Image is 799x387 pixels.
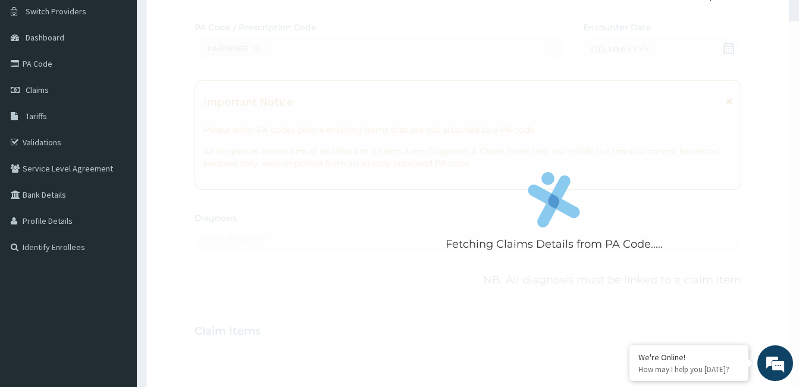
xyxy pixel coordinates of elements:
[26,111,47,121] span: Tariffs
[446,237,663,252] p: Fetching Claims Details from PA Code.....
[62,67,200,82] div: Chat with us now
[22,60,48,89] img: d_794563401_company_1708531726252_794563401
[26,6,86,17] span: Switch Providers
[69,117,164,238] span: We're online!
[26,32,64,43] span: Dashboard
[638,352,740,363] div: We're Online!
[195,6,224,35] div: Minimize live chat window
[26,85,49,95] span: Claims
[638,364,740,374] p: How may I help you today?
[6,260,227,301] textarea: Type your message and hit 'Enter'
